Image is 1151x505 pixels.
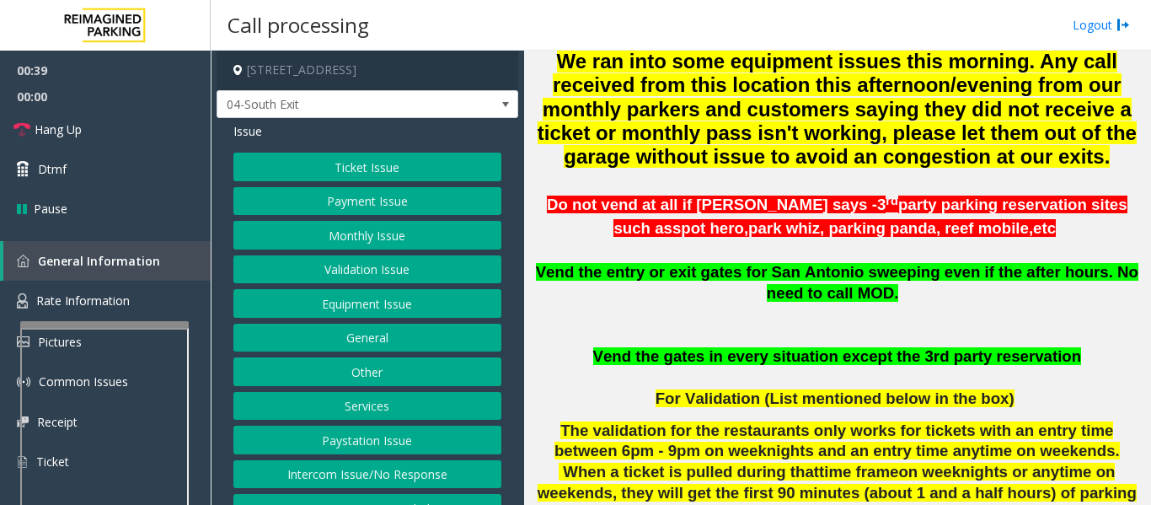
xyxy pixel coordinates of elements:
[17,336,29,347] img: 'icon'
[34,200,67,218] span: Pause
[233,324,501,352] button: General
[38,160,67,178] span: Dtmf
[554,422,1120,481] span: The validation for the restaurants only works for tickets with an entry time between 6pm - 9pm on...
[233,187,501,216] button: Payment Issue
[1073,16,1130,34] a: Logout
[233,221,501,250] button: Monthly Issue
[672,219,744,237] span: spot hero
[3,241,211,281] a: General Information
[1033,219,1056,237] span: etc
[656,389,1014,407] span: For Validation (List mentioned below in the box)
[17,375,30,389] img: 'icon'
[748,219,820,237] span: park whiz
[233,153,501,181] button: Ticket Issue
[17,255,29,267] img: 'icon'
[233,426,501,454] button: Paystation Issue
[17,416,29,427] img: 'icon'
[593,347,1082,365] b: Vend the gates in every situation except the 3rd party reservation
[233,122,262,140] span: Issue
[233,357,501,386] button: Other
[1116,16,1130,34] img: logout
[538,50,1137,169] span: We ran into some equipment issues this morning. Any call received from this location this afterno...
[219,4,377,46] h3: Call processing
[877,196,886,213] span: 3
[217,91,458,118] span: 04-South Exit
[36,293,130,309] span: Rate Information
[613,196,1127,237] span: party parking reservation sites such as
[819,463,898,481] span: time frame
[233,255,501,284] button: Validation Issue
[17,293,28,309] img: 'icon'
[17,454,28,470] img: 'icon'
[38,253,160,269] span: General Information
[217,51,518,90] h4: [STREET_ADDRESS]
[233,460,501,489] button: Intercom Issue/No Response
[233,392,501,421] button: Services
[35,121,82,138] span: Hang Up
[886,194,898,207] span: rd
[744,219,748,237] span: ,
[233,289,501,318] button: Equipment Issue
[536,263,1138,303] span: Vend the entry or exit gates for San Antonio sweeping even if the after hours. No need to call MOD.
[820,219,1033,237] span: , parking panda, reef mobile,
[547,196,877,213] span: Do not vend at all if [PERSON_NAME] says -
